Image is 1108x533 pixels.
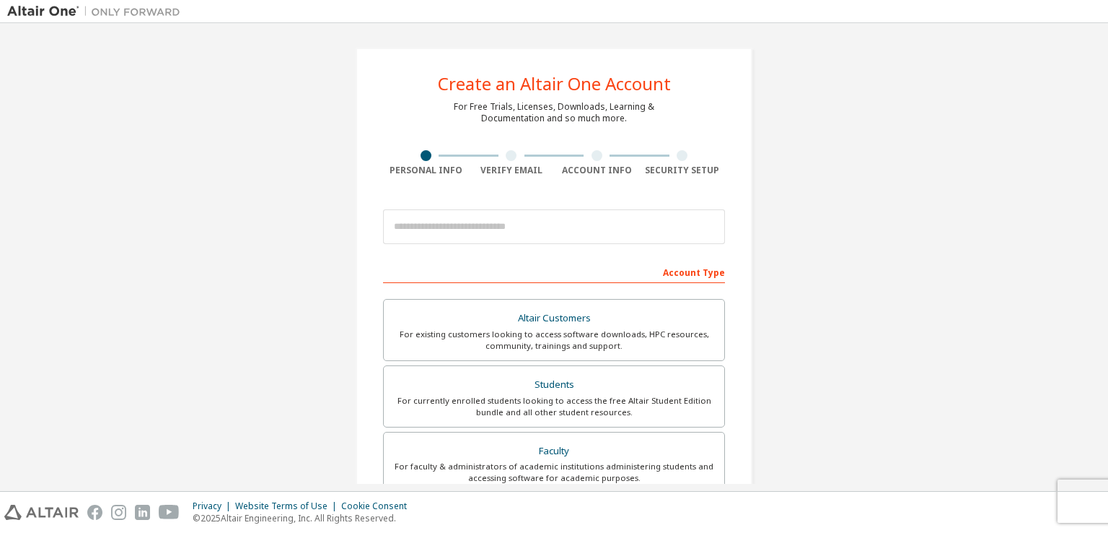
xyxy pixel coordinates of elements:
[554,165,640,176] div: Account Info
[392,375,716,395] div: Students
[193,512,415,524] p: © 2025 Altair Engineering, Inc. All Rights Reserved.
[193,500,235,512] div: Privacy
[392,441,716,461] div: Faculty
[235,500,341,512] div: Website Terms of Use
[135,505,150,520] img: linkedin.svg
[4,505,79,520] img: altair_logo.svg
[111,505,126,520] img: instagram.svg
[469,165,555,176] div: Verify Email
[438,75,671,92] div: Create an Altair One Account
[7,4,188,19] img: Altair One
[392,329,716,352] div: For existing customers looking to access software downloads, HPC resources, community, trainings ...
[383,165,469,176] div: Personal Info
[341,500,415,512] div: Cookie Consent
[392,308,716,329] div: Altair Customers
[159,505,180,520] img: youtube.svg
[640,165,726,176] div: Security Setup
[454,101,654,124] div: For Free Trials, Licenses, Downloads, Learning & Documentation and so much more.
[383,260,725,283] div: Account Type
[392,395,716,418] div: For currently enrolled students looking to access the free Altair Student Edition bundle and all ...
[392,461,716,484] div: For faculty & administrators of academic institutions administering students and accessing softwa...
[87,505,102,520] img: facebook.svg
